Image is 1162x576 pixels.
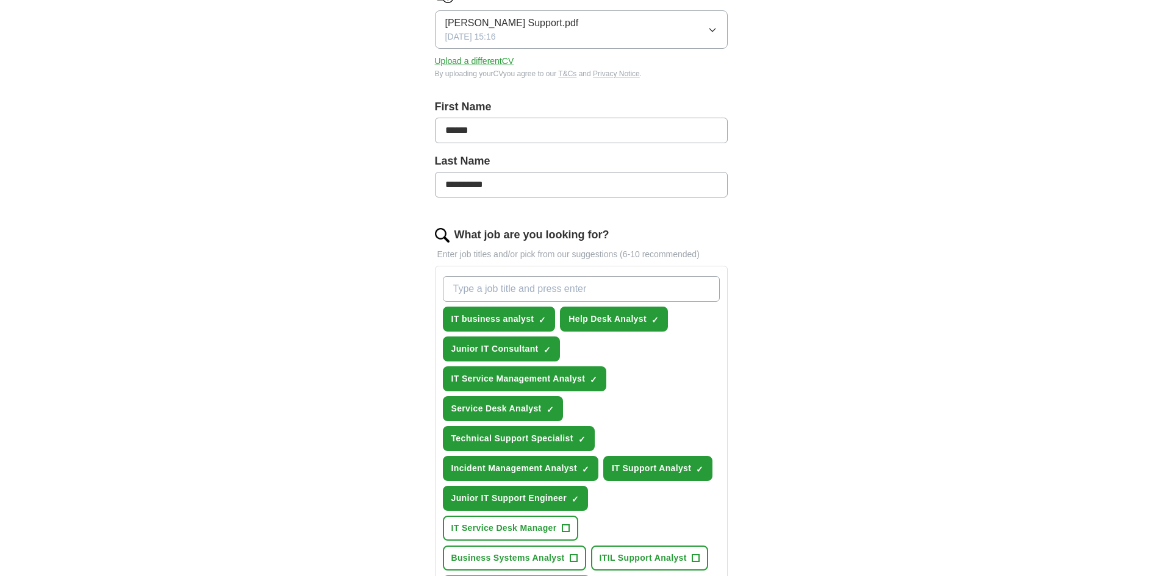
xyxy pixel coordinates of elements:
[451,372,586,385] span: IT Service Management Analyst
[578,435,586,444] span: ✓
[443,336,560,361] button: Junior IT Consultant✓
[451,313,534,325] span: IT business analyst
[560,307,668,332] button: Help Desk Analyst✓
[558,69,576,78] a: T&Cs
[603,456,712,481] button: IT Support Analyst✓
[435,248,728,261] p: Enter job titles and/or pick from our suggestions (6-10 recommended)
[443,366,607,391] button: IT Service Management Analyst✓
[451,432,573,445] span: Technical Support Specialist
[443,276,720,302] input: Type a job title and press enter
[451,462,578,475] span: Incident Management Analyst
[443,396,563,421] button: Service Desk Analyst✓
[454,227,609,243] label: What job are you looking for?
[435,10,728,49] button: [PERSON_NAME] Support.pdf[DATE] 15:16
[443,456,599,481] button: Incident Management Analyst✓
[591,546,708,571] button: ITIL Support Analyst
[451,522,557,535] span: IT Service Desk Manager
[443,486,589,511] button: Junior IT Support Engineer✓
[435,68,728,79] div: By uploading your CV you agree to our and .
[543,345,551,355] span: ✓
[572,494,579,504] span: ✓
[435,99,728,115] label: First Name
[451,402,542,415] span: Service Desk Analyst
[547,405,554,414] span: ✓
[443,546,586,571] button: Business Systems Analyst
[451,343,539,355] span: Junior IT Consultant
[445,16,579,30] span: [PERSON_NAME] Support.pdf
[696,464,703,474] span: ✓
[593,69,640,78] a: Privacy Notice
[451,492,567,505] span: Junior IT Support Engineer
[651,315,659,325] span: ✓
[435,228,450,243] img: search.png
[445,30,496,43] span: [DATE] 15:16
[451,552,565,564] span: Business Systems Analyst
[443,516,578,541] button: IT Service Desk Manager
[443,426,595,451] button: Technical Support Specialist✓
[435,153,728,169] label: Last Name
[435,55,514,68] button: Upload a differentCV
[539,315,546,325] span: ✓
[443,307,556,332] button: IT business analyst✓
[568,313,647,325] span: Help Desk Analyst
[600,552,687,564] span: ITIL Support Analyst
[590,375,597,385] span: ✓
[582,464,589,474] span: ✓
[612,462,691,475] span: IT Support Analyst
